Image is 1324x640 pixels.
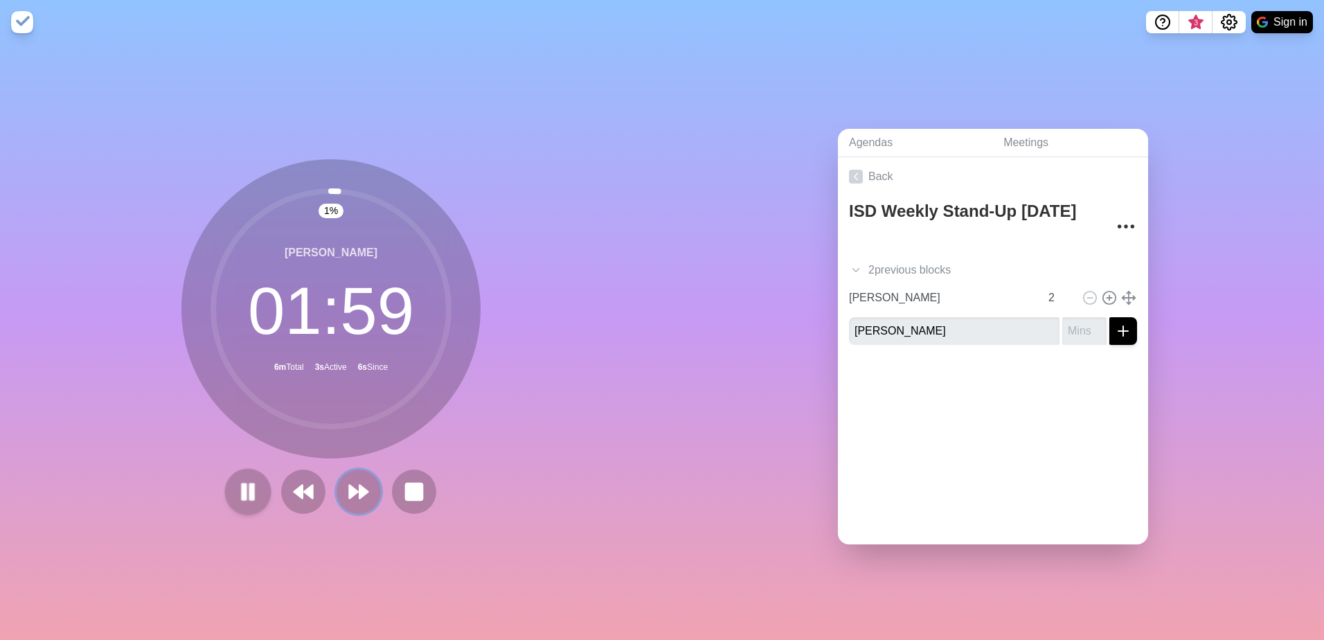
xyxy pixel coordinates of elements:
[1213,11,1246,33] button: Settings
[1257,17,1268,28] img: google logo
[1112,213,1140,240] button: More
[843,284,1040,312] input: Name
[1179,11,1213,33] button: What’s new
[945,262,951,278] span: s
[1043,284,1076,312] input: Mins
[849,317,1059,345] input: Name
[1062,317,1107,345] input: Mins
[992,129,1148,157] a: Meetings
[838,256,1148,284] div: 2 previous block
[838,129,992,157] a: Agendas
[11,11,33,33] img: timeblocks logo
[1146,11,1179,33] button: Help
[838,157,1148,196] a: Back
[1251,11,1313,33] button: Sign in
[1190,17,1201,28] span: 3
